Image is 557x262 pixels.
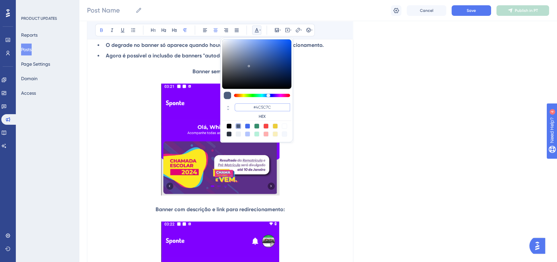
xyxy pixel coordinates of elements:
[46,3,48,9] div: 4
[106,42,324,48] strong: O degrade no banner só aparece quando houver descrição ou link de redirecionamento.
[21,44,32,55] button: Posts
[87,6,133,15] input: Post Name
[420,8,433,13] span: Cancel
[15,2,41,10] span: Need Help?
[235,114,290,119] label: HEX
[496,5,549,16] button: Publish in PT
[192,68,248,75] strong: Banner sem descrição:
[407,5,446,16] button: Cancel
[467,8,476,13] span: Save
[106,52,247,59] strong: Agora é possível a inclusão de banners "autodescritivos".
[156,206,285,213] strong: Banner com descrição e link para redirecionamento:
[529,236,549,256] iframe: UserGuiding AI Assistant Launcher
[21,87,36,99] button: Access
[21,58,50,70] button: Page Settings
[21,29,38,41] button: Reports
[21,16,57,21] div: PRODUCT UPDATES
[515,8,538,13] span: Publish in PT
[21,73,38,84] button: Domain
[452,5,491,16] button: Save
